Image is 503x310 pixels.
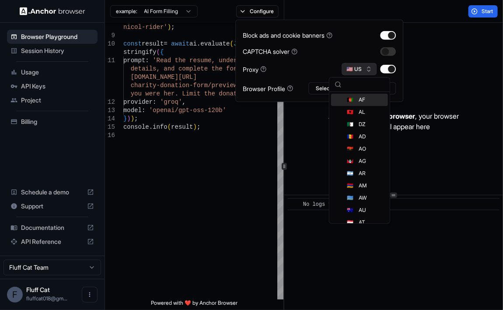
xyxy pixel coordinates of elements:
span: Session History [21,46,94,55]
div: F [7,287,23,303]
span: you were her. Limit the donation to $10.' [131,90,281,97]
div: Documentation [7,221,98,235]
button: 🇺🇸 US [342,63,377,75]
span: No logs to show [303,201,350,208]
div: Proxy [243,64,266,74]
span: API Reference [21,237,84,246]
span: : [142,107,145,114]
span: Project [21,96,94,105]
div: Block ads and cookie banners [243,31,332,40]
span: Usage [21,68,94,77]
span: provider [123,99,153,106]
span: Powered with ❤️ by Anchor Browser [151,299,238,310]
div: API Keys [7,79,98,93]
span: . [197,40,200,47]
span: 🇦🇬 [347,158,353,165]
button: Start [468,5,498,18]
span: AR [359,170,366,177]
span: Start [482,8,494,15]
span: ai [189,40,197,47]
span: ) [131,115,134,122]
div: Project [7,93,98,107]
span: [DOMAIN_NAME][URL] [131,74,197,81]
span: fluffcat018@gmail.com [26,295,67,302]
div: Session History [7,44,98,58]
span: 🇦🇹 [347,219,353,226]
span: = [164,40,167,47]
span: ( [168,123,171,130]
span: 🇦🇺 [347,207,353,214]
span: ) [168,24,171,31]
span: evaluate [200,40,230,47]
span: ; [134,115,138,122]
span: AO [359,145,366,152]
div: 11 [105,56,115,65]
span: Schedule a demo [21,188,84,197]
span: details, and complete the form at https:// [131,65,285,72]
span: stringify [123,49,157,56]
div: API Reference [7,235,98,249]
button: Open menu [82,287,98,303]
span: 🇦🇫 [347,96,353,103]
span: 🇦🇼 [347,194,353,201]
span: charity-donation-form/preview.html as if [131,82,278,89]
div: 14 [105,115,115,123]
span: 🇦🇩 [347,133,353,140]
span: Documentation [21,223,84,232]
span: nicol-rider' [123,24,168,31]
span: } [123,115,127,122]
span: 🇦🇴 [347,145,353,152]
span: AM [359,182,367,189]
span: ​ [292,200,297,209]
span: AF [359,96,365,103]
div: 10 [105,40,115,48]
div: 9 [105,32,115,40]
p: After pressing , your browser session will appear here [328,111,459,132]
div: Support [7,199,98,213]
span: { [160,49,164,56]
span: : [153,99,156,106]
div: Schedule a demo [7,185,98,199]
span: 🇦🇷 [347,170,353,177]
span: ; [171,24,175,31]
span: ; [197,123,200,130]
span: 'Read the resume, understand the [153,57,270,64]
span: ) [127,115,130,122]
span: example: [116,8,137,15]
span: model [123,107,142,114]
span: ( [230,40,234,47]
span: 'groq' [160,99,182,106]
span: JSON [234,40,248,47]
span: 'openai/gpt-oss-120b' [149,107,226,114]
span: 🇩🇿 [347,121,353,128]
span: : [145,57,149,64]
span: AD [359,133,366,140]
span: DZ [359,121,365,128]
span: const [123,40,142,47]
span: Billing [21,117,94,126]
span: ( [157,49,160,56]
span: 🇦🇲 [347,182,353,189]
span: AL [359,109,365,116]
button: Configure [236,5,279,18]
span: prompt [123,57,145,64]
span: AG [359,158,366,165]
span: result [171,123,193,130]
img: Anchor Logo [20,7,85,15]
span: AW [359,194,367,201]
span: . [149,123,153,130]
span: API Keys [21,82,94,91]
span: 🇦🇱 [347,109,353,116]
div: CAPTCHA solver [243,47,297,56]
span: Browser Playground [21,32,94,41]
span: AT [359,219,365,226]
span: AU [359,207,366,214]
div: 13 [105,106,115,115]
span: , [182,99,185,106]
button: Select Profile... [308,82,396,95]
div: Browser Playground [7,30,98,44]
span: Fluff Cat [26,286,50,293]
span: console [123,123,149,130]
div: 16 [105,131,115,140]
span: start browser [371,112,415,120]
